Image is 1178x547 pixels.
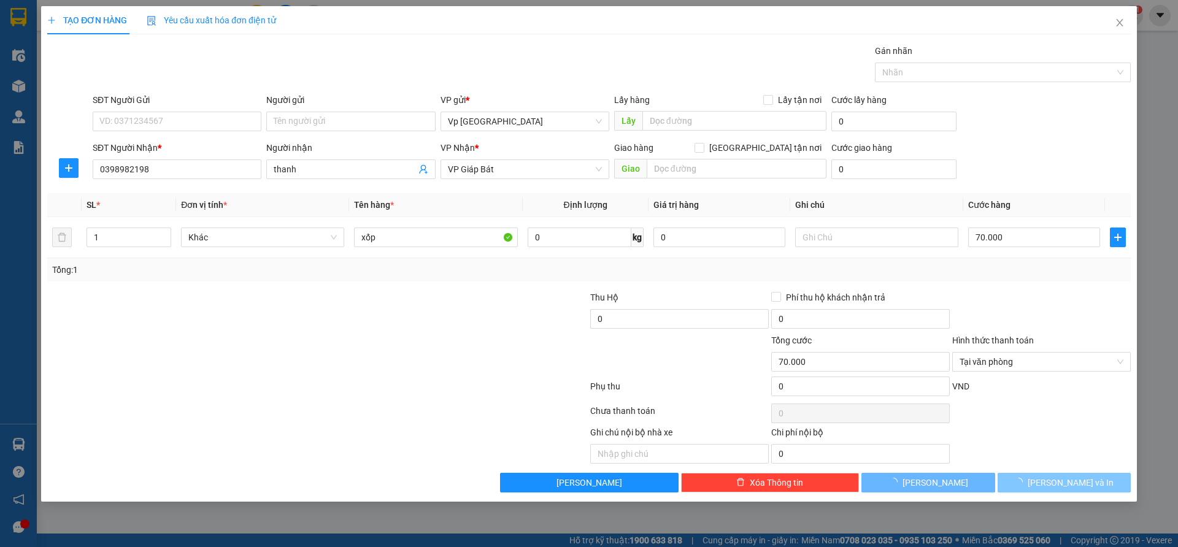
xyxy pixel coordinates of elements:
[188,228,337,247] span: Khác
[642,111,826,131] input: Dọc đường
[266,141,435,155] div: Người nhận
[771,426,950,444] div: Chi phí nội bộ
[52,263,455,277] div: Tổng: 1
[52,228,72,247] button: delete
[147,15,276,25] span: Yêu cầu xuất hóa đơn điện tử
[590,444,769,464] input: Nhập ghi chú
[790,193,963,217] th: Ghi chú
[181,200,227,210] span: Đơn vị tính
[653,200,699,210] span: Giá trị hàng
[93,93,261,107] div: SĐT Người Gửi
[448,112,602,131] span: Vp Thượng Lý
[1115,18,1125,28] span: close
[589,404,770,426] div: Chưa thanh toán
[614,111,642,131] span: Lấy
[831,159,957,179] input: Cước giao hàng
[47,16,56,25] span: plus
[831,112,957,131] input: Cước lấy hàng
[903,476,968,489] span: [PERSON_NAME]
[795,228,958,247] input: Ghi Chú
[354,200,394,210] span: Tên hàng
[564,200,607,210] span: Định lượng
[590,293,618,302] span: Thu Hộ
[441,143,475,153] span: VP Nhận
[1110,228,1126,247] button: plus
[60,163,78,173] span: plus
[831,95,887,105] label: Cước lấy hàng
[750,476,803,489] span: Xóa Thông tin
[590,426,769,444] div: Ghi chú nội bộ nhà xe
[647,159,826,178] input: Dọc đường
[87,200,96,210] span: SL
[960,353,1123,371] span: Tại văn phòng
[448,160,602,178] span: VP Giáp Bát
[998,473,1131,492] button: [PERSON_NAME] và In
[889,478,903,486] span: loading
[952,335,1034,345] label: Hình thức thanh toán
[653,228,785,247] input: 0
[441,93,609,107] div: VP gửi
[1103,6,1137,40] button: Close
[614,143,653,153] span: Giao hàng
[614,159,647,178] span: Giao
[704,141,826,155] span: [GEOGRAPHIC_DATA] tận nơi
[354,228,517,247] input: VD: Bàn, Ghế
[1028,476,1114,489] span: [PERSON_NAME] và In
[93,141,261,155] div: SĐT Người Nhận
[952,381,969,391] span: VND
[861,473,995,492] button: [PERSON_NAME]
[968,200,1011,210] span: Cước hàng
[500,473,679,492] button: [PERSON_NAME]
[266,93,435,107] div: Người gửi
[589,380,770,401] div: Phụ thu
[614,95,650,105] span: Lấy hàng
[147,16,156,26] img: icon
[1014,478,1028,486] span: loading
[47,15,127,25] span: TẠO ĐƠN HÀNG
[681,473,860,492] button: deleteXóa Thông tin
[736,478,745,488] span: delete
[418,164,428,174] span: user-add
[781,291,890,304] span: Phí thu hộ khách nhận trả
[631,228,644,247] span: kg
[773,93,826,107] span: Lấy tận nơi
[771,335,812,345] span: Tổng cước
[556,476,622,489] span: [PERSON_NAME]
[875,46,912,56] label: Gán nhãn
[1111,232,1125,242] span: plus
[59,158,79,178] button: plus
[831,143,892,153] label: Cước giao hàng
